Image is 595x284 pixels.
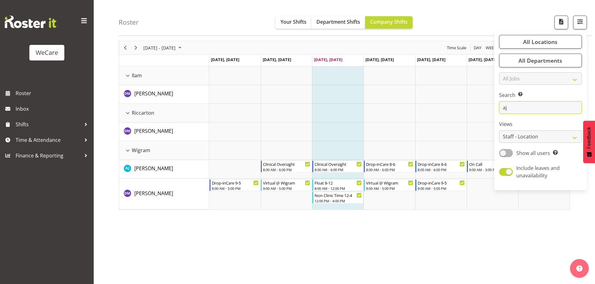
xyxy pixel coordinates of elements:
[417,57,445,62] span: [DATE], [DATE]
[212,186,259,191] div: 9:00 AM - 5:00 PM
[263,161,310,167] div: Clinical Oversight
[119,123,209,141] td: Deepti Mahajan resource
[134,127,173,135] a: [PERSON_NAME]
[418,180,465,186] div: Drop-inCare 9-5
[499,91,582,99] label: Search
[485,44,498,52] button: Timeline Week
[473,44,483,52] button: Timeline Day
[586,127,592,149] span: Feedback
[469,57,497,62] span: [DATE], [DATE]
[263,186,310,191] div: 9:00 AM - 5:00 PM
[263,57,291,62] span: [DATE], [DATE]
[261,161,312,172] div: AJ Jones"s event - Clinical Oversight Begin From Tuesday, September 9, 2025 at 8:00:00 AM GMT+12:...
[312,161,363,172] div: AJ Jones"s event - Clinical Oversight Begin From Wednesday, September 10, 2025 at 8:00:00 AM GMT+...
[119,179,209,209] td: Deepti Mahajan resource
[134,190,173,197] a: [PERSON_NAME]
[366,186,413,191] div: 9:00 AM - 5:00 PM
[36,48,58,57] div: WeCare
[143,44,176,52] span: [DATE] - [DATE]
[16,151,81,160] span: Finance & Reporting
[134,90,173,97] a: [PERSON_NAME]
[418,161,465,167] div: Drop-inCare 8-6
[5,16,56,28] img: Rosterit website logo
[485,44,497,52] span: Week
[132,147,150,154] span: Wigram
[119,104,209,123] td: Riccarton resource
[518,57,562,64] span: All Departments
[315,198,362,203] div: 12:00 PM - 4:00 PM
[16,120,81,129] span: Shifts
[467,161,518,172] div: AJ Jones"s event - On Call Begin From Saturday, September 13, 2025 at 9:00:00 AM GMT+12:00 Ends A...
[16,104,91,113] span: Inbox
[316,18,360,25] span: Department Shifts
[523,38,558,46] span: All Locations
[365,16,413,29] button: Company Shifts
[366,161,413,167] div: Drop-inCare 8-6
[499,101,582,114] input: Search
[132,109,154,117] span: Riccarton
[119,160,209,179] td: AJ Jones resource
[499,120,582,128] label: Views
[16,89,91,98] span: Roster
[119,85,209,104] td: Deepti Mahajan resource
[415,161,466,172] div: AJ Jones"s event - Drop-inCare 8-6 Begin From Friday, September 12, 2025 at 8:00:00 AM GMT+12:00 ...
[576,265,583,272] img: help-xxl-2.png
[415,179,466,191] div: Deepti Mahajan"s event - Drop-inCare 9-5 Begin From Friday, September 12, 2025 at 9:00:00 AM GMT+...
[142,44,184,52] button: September 08 - 14, 2025
[132,44,140,52] button: Next
[315,180,362,186] div: Float 8-12
[134,128,173,134] span: [PERSON_NAME]
[315,192,362,198] div: Non Clinic Time 12-4
[364,179,415,191] div: Deepti Mahajan"s event - Virtual @ Wigram Begin From Thursday, September 11, 2025 at 9:00:00 AM G...
[315,167,362,172] div: 8:00 AM - 6:00 PM
[16,135,81,145] span: Time & Attendance
[473,44,482,52] span: Day
[263,180,310,186] div: Virtual @ Wigram
[119,41,570,210] div: Timeline Week of September 10, 2025
[132,72,142,79] span: Ilam
[583,121,595,163] button: Feedback - Show survey
[499,35,582,49] button: All Locations
[370,18,408,25] span: Company Shifts
[366,180,413,186] div: Virtual @ Wigram
[275,16,311,29] button: Your Shifts
[212,180,259,186] div: Drop-inCare 9-5
[134,165,173,172] a: [PERSON_NAME]
[312,179,363,191] div: Deepti Mahajan"s event - Float 8-12 Begin From Wednesday, September 10, 2025 at 8:00:00 AM GMT+12...
[516,165,560,179] span: Include leaves and unavailability
[120,41,131,54] div: Previous
[418,167,465,172] div: 8:00 AM - 6:00 PM
[210,179,260,191] div: Deepti Mahajan"s event - Drop-inCare 9-5 Begin From Monday, September 8, 2025 at 9:00:00 AM GMT+1...
[364,161,415,172] div: AJ Jones"s event - Drop-inCare 8-6 Begin From Thursday, September 11, 2025 at 8:00:00 AM GMT+12:0...
[315,186,362,191] div: 8:00 AM - 12:00 PM
[119,141,209,160] td: Wigram resource
[366,167,413,172] div: 8:00 AM - 6:00 PM
[469,161,516,167] div: On Call
[312,192,363,204] div: Deepti Mahajan"s event - Non Clinic Time 12-4 Begin From Wednesday, September 10, 2025 at 12:00:0...
[119,66,209,85] td: Ilam resource
[365,57,394,62] span: [DATE], [DATE]
[121,44,130,52] button: Previous
[446,44,468,52] button: Time Scale
[211,57,239,62] span: [DATE], [DATE]
[311,16,365,29] button: Department Shifts
[280,18,306,25] span: Your Shifts
[573,16,587,29] button: Filter Shifts
[261,179,312,191] div: Deepti Mahajan"s event - Virtual @ Wigram Begin From Tuesday, September 9, 2025 at 9:00:00 AM GMT...
[418,186,465,191] div: 9:00 AM - 5:00 PM
[119,19,139,26] h4: Roster
[263,167,310,172] div: 8:00 AM - 6:00 PM
[315,161,362,167] div: Clinical Oversight
[516,150,550,156] span: Show all users
[131,41,141,54] div: Next
[554,16,568,29] button: Download a PDF of the roster according to the set date range.
[499,54,582,67] button: All Departments
[209,66,570,209] table: Timeline Week of September 10, 2025
[469,167,516,172] div: 9:00 AM - 3:00 PM
[314,57,342,62] span: [DATE], [DATE]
